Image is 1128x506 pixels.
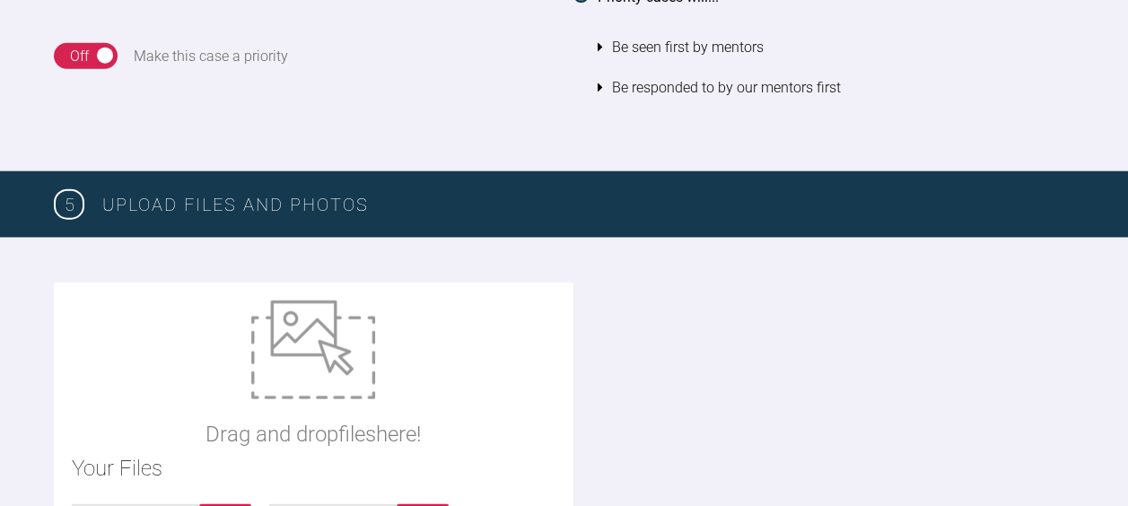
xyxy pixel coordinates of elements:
li: Be responded to by our mentors first [598,67,1075,109]
p: Drag and drop files here! [205,417,421,451]
div: Make this case a priority [134,45,288,68]
li: Be seen first by mentors [598,27,1075,68]
h2: Your Files [72,451,555,485]
h3: Upload Files and Photos [102,190,1074,219]
div: Off [70,45,89,68]
span: 5 [54,189,84,220]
